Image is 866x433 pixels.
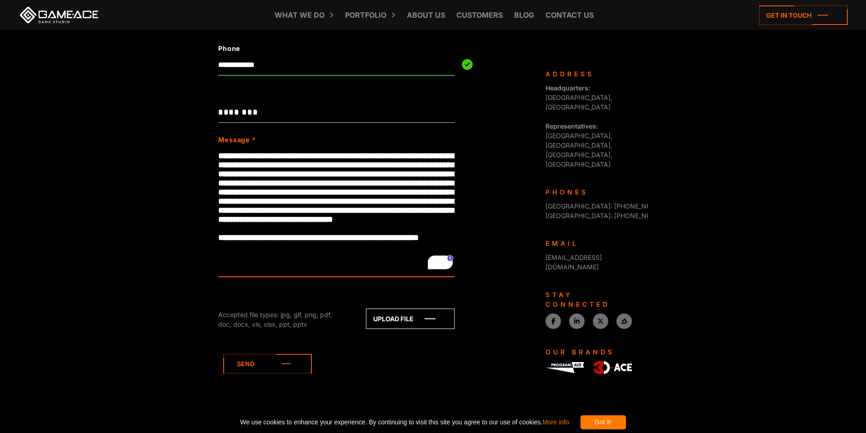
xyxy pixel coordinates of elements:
a: Send [223,354,312,373]
div: Got it! [581,415,626,429]
label: Phone [218,44,407,54]
span: [GEOGRAPHIC_DATA]: [PHONE_NUMBER] [546,202,671,210]
a: Get in touch [759,5,848,25]
textarea: To enrich screen reader interactions, please activate Accessibility in Grammarly extension settings [218,146,455,277]
label: Message * [218,135,255,145]
div: Our Brands [546,347,641,357]
div: Email [546,239,641,248]
div: Address [546,69,641,79]
img: Program-Ace [546,362,584,373]
span: We use cookies to enhance your experience. By continuing to visit this site you agree to our use ... [240,415,569,429]
a: [EMAIL_ADDRESS][DOMAIN_NAME] [546,254,602,271]
span: [GEOGRAPHIC_DATA], [GEOGRAPHIC_DATA] [546,84,612,111]
div: Phones [546,187,641,197]
strong: Headquarters: [546,84,591,92]
div: Stay connected [546,290,641,309]
a: More info [542,418,569,426]
span: [GEOGRAPHIC_DATA], [GEOGRAPHIC_DATA], [GEOGRAPHIC_DATA], [GEOGRAPHIC_DATA] [546,122,612,168]
div: Accepted file types: jpg, gif, png, pdf, doc, docx, xls, xlsx, ppt, pptx [218,310,345,329]
img: 3D-Ace [593,361,632,374]
a: Upload file [366,309,455,329]
strong: Representatives: [546,122,598,130]
span: [GEOGRAPHIC_DATA]: [PHONE_NUMBER] [546,212,671,219]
